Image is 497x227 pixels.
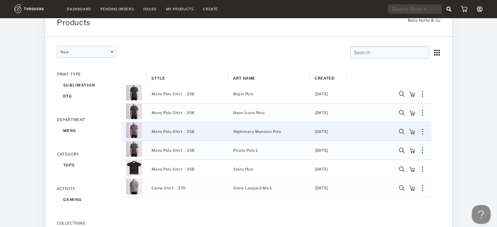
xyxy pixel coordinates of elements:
[126,160,142,176] img: 19472_Thumb_d32dd718d8f640c48ae6993699c4cf5e-9472-.png
[461,6,467,12] img: icon_cart.dab5cea1.svg
[122,85,432,103] div: Press SPACE to select this row.
[151,76,165,81] span: Style
[233,85,306,103] span: Majin Polo
[57,194,116,205] div: gaming
[152,184,186,192] span: Camp Shirt - 370
[315,76,334,81] span: Created
[399,185,404,191] img: icon_search.981774d6.svg
[399,91,404,97] img: icon_search.981774d6.svg
[122,160,432,179] div: Press SPACE to select this row.
[57,152,116,156] div: CATEGORY
[422,148,423,153] img: meatball_vertical.0c7b41df.svg
[408,18,440,26] span: Bella Notte & Co
[57,80,116,91] div: sublimation
[57,46,116,58] div: New
[233,76,255,81] span: Art Name
[388,4,442,14] input: Search Order #
[315,109,328,117] span: [DATE]
[126,179,142,194] img: 19472_Thumb_6300da0e55a14aa79c74d7de0f79d5bf-9472-.png
[315,184,328,192] span: [DATE]
[100,7,134,11] a: Pending Orders
[409,129,415,135] img: icon_add_to_cart.3722cea2.svg
[152,165,195,173] span: Mens Polo Shirt - 358
[422,91,423,97] img: meatball_vertical.0c7b41df.svg
[67,7,91,11] a: Dashboard
[315,90,328,98] span: [DATE]
[422,166,423,172] img: meatball_vertical.0c7b41df.svg
[233,160,306,178] span: Shiny Polo
[57,72,116,77] div: PRINT TYPE
[233,141,306,159] span: Pirate Polo 1
[57,221,116,225] div: COLLECTIONS
[126,122,142,138] img: 19472_Thumb_c17e5eb4f9d24b619405f2cb948b9cff-9472-.png
[166,7,194,11] a: My Products
[122,103,432,122] div: Press SPACE to select this row.
[57,186,116,191] div: ACTIVITY
[233,179,306,197] span: Snow Leopard Mick
[422,185,423,191] img: meatball_vertical.0c7b41df.svg
[399,110,404,116] img: icon_search.981774d6.svg
[14,4,58,13] img: logo.1c10ca64.svg
[152,146,195,155] span: Mens Polo Shirt - 358
[409,148,415,153] img: icon_add_to_cart.3722cea2.svg
[126,141,142,157] img: 19472_Thumb_f468a1ee117b4e3e8407c79323007866-9472-.png
[57,18,90,27] span: Products
[152,128,195,136] span: Mens Polo Shirt - 358
[315,146,328,155] span: [DATE]
[233,123,306,140] span: Nightmare Mansion Polo
[472,205,491,224] iframe: Help Scout Beacon - Open
[152,90,195,98] span: Mens Polo Shirt - 358
[315,165,328,173] span: [DATE]
[409,110,415,116] img: icon_add_to_cart.3722cea2.svg
[126,103,142,119] img: 29472_Thumb_449df98ce95441de8d286dfe98115152-9472-.png
[57,91,116,102] div: dtg
[233,104,306,122] span: Neon Icons Polo
[409,185,415,191] img: icon_add_to_cart.3722cea2.svg
[409,91,415,97] img: icon_add_to_cart.3722cea2.svg
[122,141,432,160] div: Press SPACE to select this row.
[152,109,195,117] span: Mens Polo Shirt - 358
[203,7,218,11] a: Create
[399,148,404,153] img: icon_search.981774d6.svg
[433,49,440,56] img: icon_grid.a00f4c4d.svg
[126,85,142,100] img: 19472_Thumb_fb6646f7f8dd480daec74eed402f3f3f-9472-.png
[57,160,116,171] div: tops
[399,166,404,172] img: icon_search.981774d6.svg
[399,129,404,135] img: icon_search.981774d6.svg
[122,122,432,141] div: Press SPACE to select this row.
[57,125,116,136] div: mens
[409,166,415,172] img: icon_add_to_cart.3722cea2.svg
[57,117,116,122] div: DEPARTMENT
[143,7,157,11] a: Issues
[422,129,423,135] img: meatball_vertical.0c7b41df.svg
[122,179,432,198] div: Press SPACE to select this row.
[315,128,328,136] span: [DATE]
[350,46,429,59] input: Search
[422,110,423,116] img: meatball_vertical.0c7b41df.svg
